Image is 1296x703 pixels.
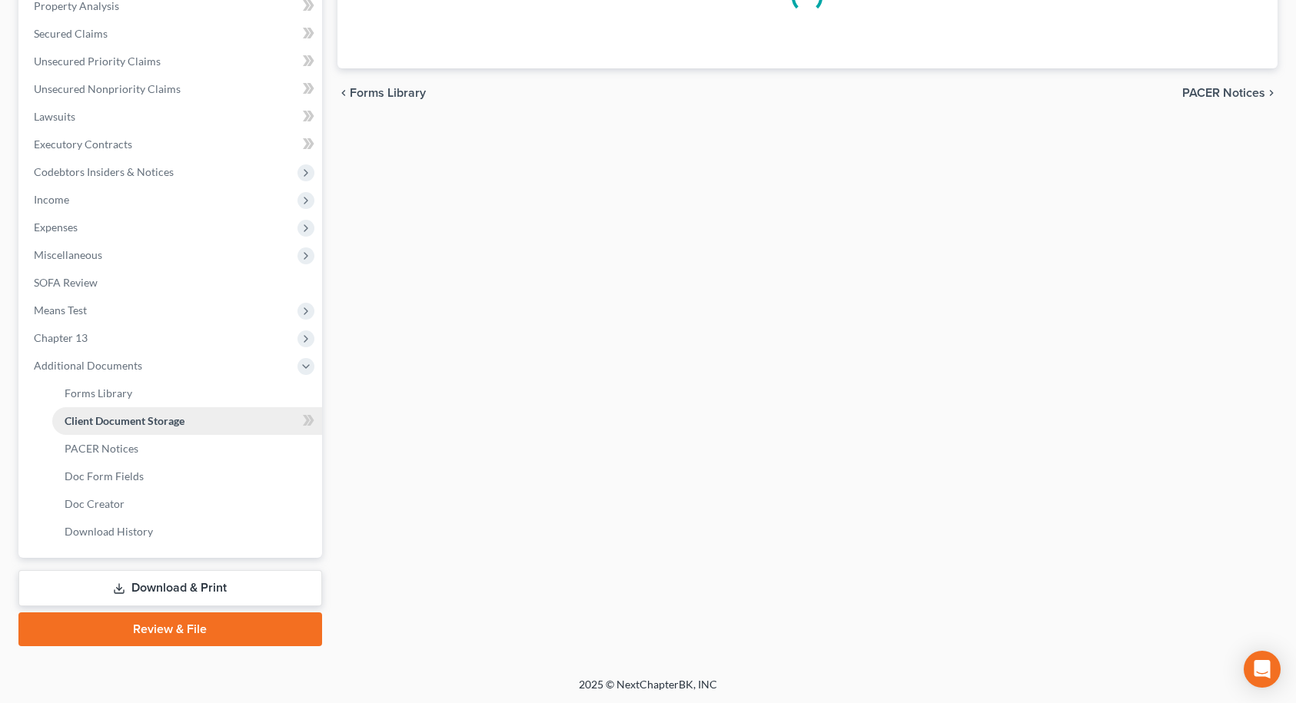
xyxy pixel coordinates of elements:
span: SOFA Review [34,276,98,289]
span: Doc Creator [65,497,125,510]
a: Secured Claims [22,20,322,48]
a: Doc Creator [52,490,322,518]
span: Income [34,193,69,206]
span: Download History [65,525,153,538]
span: Forms Library [350,87,426,99]
span: Unsecured Nonpriority Claims [34,82,181,95]
span: PACER Notices [65,442,138,455]
button: PACER Notices chevron_right [1182,87,1278,99]
span: Unsecured Priority Claims [34,55,161,68]
span: Additional Documents [34,359,142,372]
span: PACER Notices [1182,87,1265,99]
a: Download History [52,518,322,545]
a: PACER Notices [52,435,322,463]
a: SOFA Review [22,269,322,297]
span: Forms Library [65,386,132,400]
i: chevron_left [337,87,350,99]
span: Executory Contracts [34,138,132,151]
i: chevron_right [1265,87,1278,99]
a: Forms Library [52,380,322,407]
span: Means Test [34,303,87,317]
a: Unsecured Priority Claims [22,48,322,75]
a: Review & File [18,612,322,646]
span: Expenses [34,221,78,234]
span: Codebtors Insiders & Notices [34,165,174,178]
span: Chapter 13 [34,331,88,344]
a: Client Document Storage [52,407,322,435]
a: Unsecured Nonpriority Claims [22,75,322,103]
button: chevron_left Forms Library [337,87,426,99]
span: Miscellaneous [34,248,102,261]
a: Download & Print [18,570,322,606]
div: Open Intercom Messenger [1244,651,1281,688]
a: Doc Form Fields [52,463,322,490]
span: Client Document Storage [65,414,184,427]
span: Lawsuits [34,110,75,123]
span: Secured Claims [34,27,108,40]
a: Lawsuits [22,103,322,131]
span: Doc Form Fields [65,469,144,482]
a: Executory Contracts [22,131,322,158]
